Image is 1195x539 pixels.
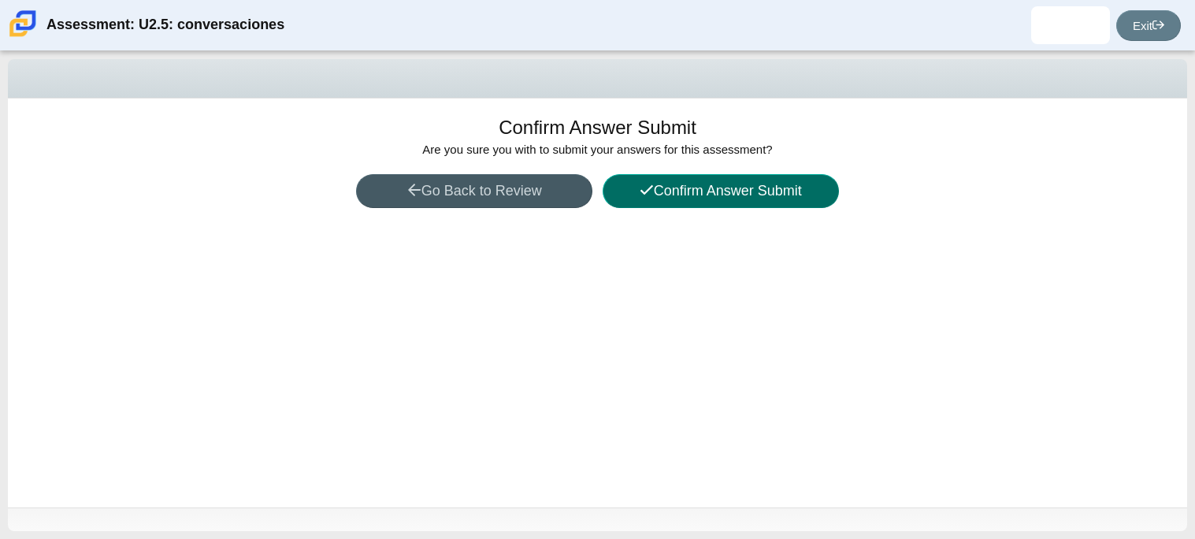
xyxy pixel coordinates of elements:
[356,174,592,208] button: Go Back to Review
[6,29,39,43] a: Carmen School of Science & Technology
[499,114,696,141] h1: Confirm Answer Submit
[6,7,39,40] img: Carmen School of Science & Technology
[46,6,284,44] div: Assessment: U2.5: conversaciones
[422,143,772,156] span: Are you sure you with to submit your answers for this assessment?
[1058,13,1083,38] img: ana.mazaba.yhXT8j
[1116,10,1181,41] a: Exit
[603,174,839,208] button: Confirm Answer Submit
